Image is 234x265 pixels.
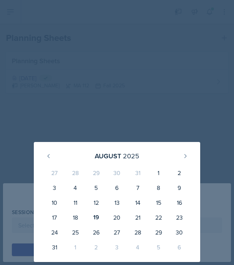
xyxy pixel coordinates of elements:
div: 11 [65,195,86,210]
div: 18 [65,210,86,225]
div: 26 [86,225,107,240]
div: 1 [65,240,86,255]
div: 6 [169,240,190,255]
div: 27 [44,165,65,180]
div: 20 [107,210,127,225]
div: 7 [127,180,148,195]
div: 5 [86,180,107,195]
div: 14 [127,195,148,210]
div: 25 [65,225,86,240]
div: 5 [148,240,169,255]
div: 31 [127,165,148,180]
div: 27 [107,225,127,240]
div: 28 [65,165,86,180]
div: 19 [86,210,107,225]
div: 1 [148,165,169,180]
div: 17 [44,210,65,225]
div: 16 [169,195,190,210]
div: 6 [107,180,127,195]
div: 30 [107,165,127,180]
div: 13 [107,195,127,210]
div: 23 [169,210,190,225]
div: 22 [148,210,169,225]
div: 9 [169,180,190,195]
div: 30 [169,225,190,240]
div: 29 [148,225,169,240]
div: 8 [148,180,169,195]
div: 3 [44,180,65,195]
div: 24 [44,225,65,240]
div: 2 [86,240,107,255]
div: 10 [44,195,65,210]
div: 2025 [123,151,139,161]
div: August [95,151,121,161]
div: 28 [127,225,148,240]
div: 31 [44,240,65,255]
div: 21 [127,210,148,225]
div: 4 [65,180,86,195]
div: 3 [107,240,127,255]
div: 29 [86,165,107,180]
div: 2 [169,165,190,180]
div: 15 [148,195,169,210]
div: 12 [86,195,107,210]
div: 4 [127,240,148,255]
